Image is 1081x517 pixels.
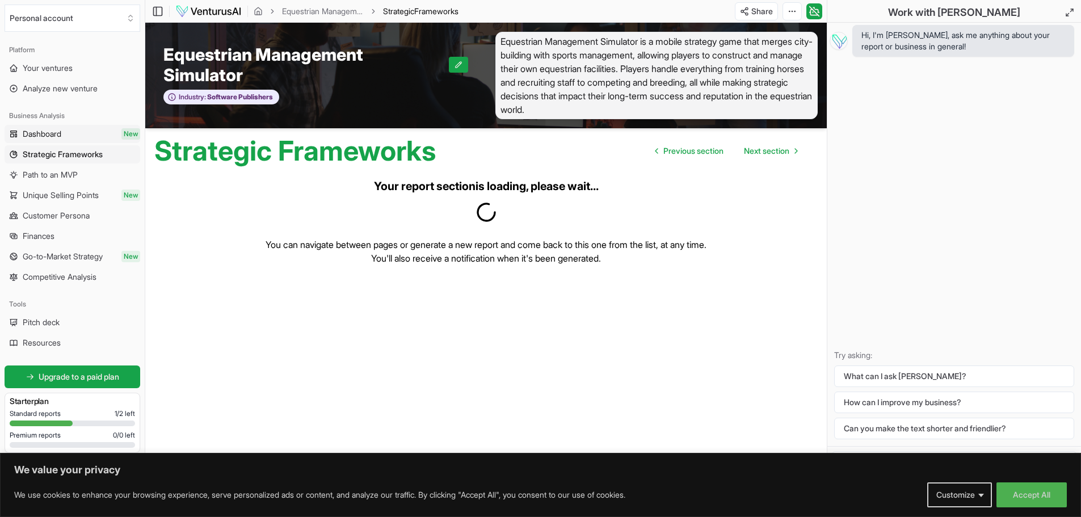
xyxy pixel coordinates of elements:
[383,6,459,17] span: StrategicFrameworks
[115,409,135,418] span: 1 / 2 left
[996,482,1067,507] button: Accept All
[23,251,103,262] span: Go-to-Market Strategy
[39,371,119,383] span: Upgrade to a paid plan
[735,140,806,162] a: Go to next page
[861,30,1065,52] span: Hi, I'm [PERSON_NAME], ask me anything about your report or business in general!
[282,6,364,17] a: Equestrian Management Simulator
[834,350,1074,361] p: Try asking:
[5,166,140,184] a: Path to an MVP
[5,5,140,32] button: Select an organization
[5,79,140,98] a: Analyze new venture
[744,145,789,157] span: Next section
[154,137,436,165] h1: Strategic Frameworks
[834,392,1074,413] button: How can I improve my business?
[10,409,61,418] span: Standard reports
[5,59,140,77] a: Your ventures
[23,210,90,221] span: Customer Persona
[179,93,206,102] span: Industry:
[927,482,992,507] button: Customize
[5,365,140,388] a: Upgrade to a paid plan
[10,396,135,407] h3: Starter plan
[175,5,242,18] img: logo
[121,190,140,201] span: New
[5,247,140,266] a: Go-to-Market StrategyNew
[5,334,140,352] a: Resources
[121,128,140,140] span: New
[5,268,140,286] a: Competitive Analysis
[888,5,1020,20] h2: Work with [PERSON_NAME]
[10,431,61,440] span: Premium reports
[163,90,279,105] button: Industry:Software Publishers
[23,271,96,283] span: Competitive Analysis
[374,178,599,194] h6: Your report section is loading, please wait...
[5,227,140,245] a: Finances
[646,140,733,162] a: Go to previous page
[23,317,60,328] span: Pitch deck
[414,6,459,16] span: Frameworks
[5,207,140,225] a: Customer Persona
[495,32,818,119] span: Equestrian Management Simulator is a mobile strategy game that merges city-building with sports m...
[646,140,806,162] nav: pagination
[113,431,135,440] span: 0 / 0 left
[834,365,1074,387] button: What can I ask [PERSON_NAME]?
[163,44,449,85] span: Equestrian Management Simulator
[23,337,61,348] span: Resources
[23,128,61,140] span: Dashboard
[5,313,140,331] a: Pitch deck
[834,418,1074,439] button: Can you make the text shorter and friendlier?
[5,107,140,125] div: Business Analysis
[23,149,103,160] span: Strategic Frameworks
[23,83,98,94] span: Analyze new venture
[23,169,78,180] span: Path to an MVP
[121,251,140,262] span: New
[5,295,140,313] div: Tools
[14,488,625,502] p: We use cookies to enhance your browsing experience, serve personalized ads or content, and analyz...
[254,6,459,17] nav: breadcrumb
[23,62,73,74] span: Your ventures
[751,6,773,17] span: Share
[23,190,99,201] span: Unique Selling Points
[5,186,140,204] a: Unique Selling PointsNew
[830,32,848,50] img: Vera
[206,93,273,102] span: Software Publishers
[5,145,140,163] a: Strategic Frameworks
[5,125,140,143] a: DashboardNew
[663,145,724,157] span: Previous section
[735,2,778,20] button: Share
[5,41,140,59] div: Platform
[23,230,54,242] span: Finances
[14,463,1067,477] p: We value your privacy
[266,238,706,265] p: You can navigate between pages or generate a new report and come back to this one from the list, ...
